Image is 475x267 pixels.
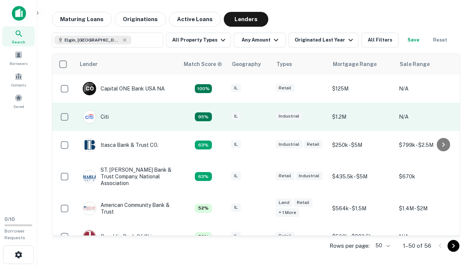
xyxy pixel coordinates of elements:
[395,194,462,222] td: $1.4M - $2M
[195,232,212,241] div: Capitalize uses an advanced AI algorithm to match your search with the best lender. The match sco...
[294,198,312,207] div: Retail
[276,208,299,217] div: + 1 more
[83,138,158,152] div: Itasca Bank & Trust CO.
[295,36,355,44] div: Originated Last Year
[83,139,96,151] img: picture
[65,37,120,43] span: Elgin, [GEOGRAPHIC_DATA], [GEOGRAPHIC_DATA]
[83,110,109,123] div: Citi
[83,167,172,187] div: ST. [PERSON_NAME] Bank & Trust Company, National Association
[166,33,231,47] button: All Property Types
[83,202,172,215] div: American Community Bank & Trust
[2,48,35,68] a: Borrowers
[179,54,227,75] th: Capitalize uses an advanced AI algorithm to match your search with the best lender. The match sco...
[276,140,302,149] div: Industrial
[231,232,241,240] div: IL
[86,85,94,93] p: C O
[373,240,391,251] div: 50
[276,84,294,92] div: Retail
[395,75,462,103] td: N/A
[80,60,98,69] div: Lender
[195,141,212,149] div: Capitalize uses an advanced AI algorithm to match your search with the best lender. The match sco...
[403,241,431,250] p: 1–50 of 56
[328,194,395,222] td: $564k - $1.5M
[232,60,261,69] div: Geography
[231,140,241,149] div: IL
[361,33,399,47] button: All Filters
[227,54,272,75] th: Geography
[234,33,286,47] button: Any Amount
[328,75,395,103] td: $125M
[330,241,370,250] p: Rows per page:
[231,84,241,92] div: IL
[75,54,179,75] th: Lender
[169,12,221,27] button: Active Loans
[195,172,212,181] div: Capitalize uses an advanced AI algorithm to match your search with the best lender. The match sco...
[2,69,35,89] a: Contacts
[438,208,475,243] iframe: Chat Widget
[231,203,241,212] div: IL
[11,82,26,88] span: Contacts
[395,159,462,194] td: $670k
[428,33,452,47] button: Reset
[289,33,358,47] button: Originated Last Year
[328,54,395,75] th: Mortgage Range
[115,12,166,27] button: Originations
[276,60,292,69] div: Types
[402,33,425,47] button: Save your search to get updates of matches that match your search criteria.
[395,222,462,251] td: N/A
[52,12,112,27] button: Maturing Loans
[12,6,26,21] img: capitalize-icon.png
[276,172,294,180] div: Retail
[195,84,212,93] div: Capitalize uses an advanced AI algorithm to match your search with the best lender. The match sco...
[276,198,292,207] div: Land
[328,103,395,131] td: $1.2M
[83,230,96,243] img: picture
[4,228,25,240] span: Borrower Requests
[184,60,221,68] h6: Match Score
[328,159,395,194] td: $435.5k - $5M
[395,131,462,159] td: $799k - $2.5M
[395,54,462,75] th: Sale Range
[83,202,96,215] img: picture
[400,60,430,69] div: Sale Range
[272,54,328,75] th: Types
[296,172,322,180] div: Industrial
[276,232,294,240] div: Retail
[304,140,322,149] div: Retail
[224,12,268,27] button: Lenders
[2,26,35,46] a: Search
[395,103,462,131] td: N/A
[276,112,302,121] div: Industrial
[448,240,459,252] button: Go to next page
[4,217,15,222] span: 0 / 10
[195,112,212,121] div: Capitalize uses an advanced AI algorithm to match your search with the best lender. The match sco...
[231,172,241,180] div: IL
[83,230,164,243] div: Republic Bank Of Chicago
[2,91,35,111] a: Saved
[184,60,222,68] div: Capitalize uses an advanced AI algorithm to match your search with the best lender. The match sco...
[10,60,27,66] span: Borrowers
[13,103,24,109] span: Saved
[231,112,241,121] div: IL
[83,170,96,183] img: picture
[12,39,25,45] span: Search
[328,131,395,159] td: $250k - $5M
[83,82,165,95] div: Capital ONE Bank USA NA
[83,111,96,123] img: picture
[195,204,212,213] div: Capitalize uses an advanced AI algorithm to match your search with the best lender. The match sco...
[333,60,377,69] div: Mortgage Range
[328,222,395,251] td: $500k - $880.5k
